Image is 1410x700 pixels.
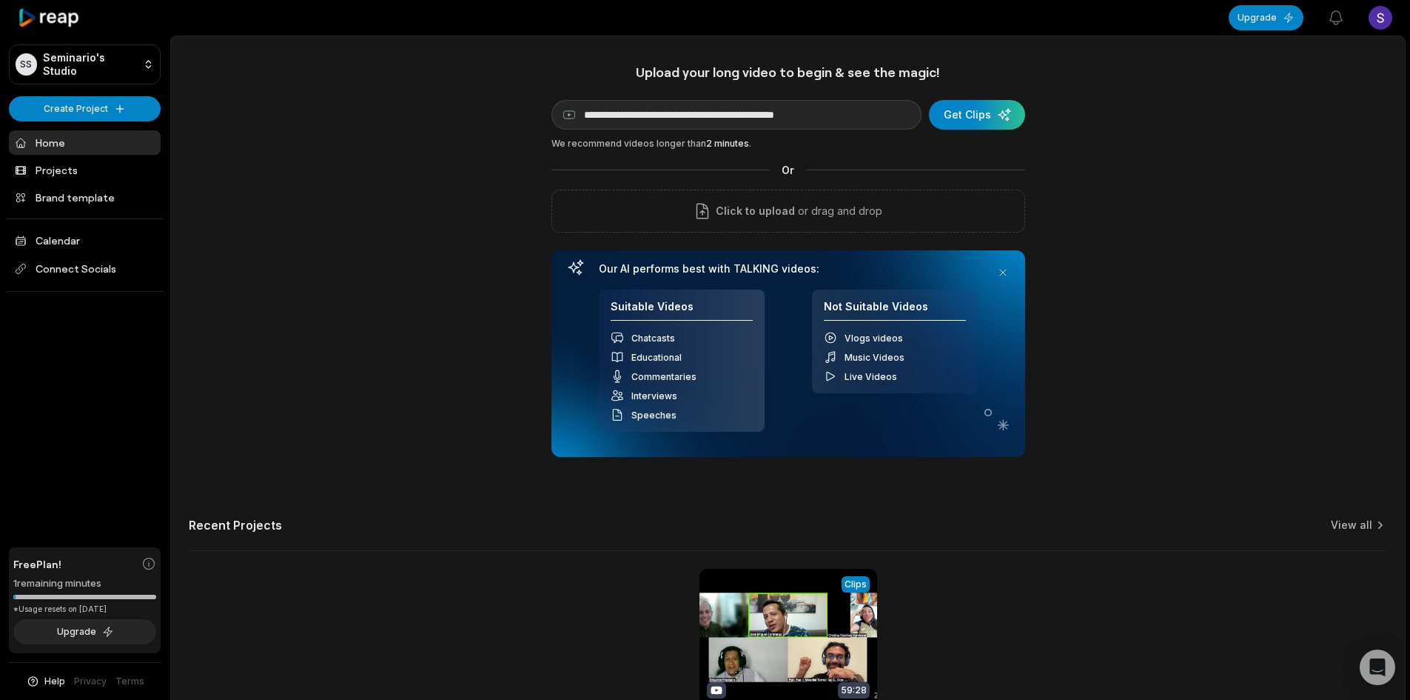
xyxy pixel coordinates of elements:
[16,53,37,76] div: SS
[1331,518,1372,533] a: View all
[929,100,1025,130] button: Get Clips
[9,185,161,210] a: Brand template
[845,371,897,382] span: Live Videos
[551,137,1025,150] div: We recommend videos longer than .
[716,202,795,220] span: Click to upload
[631,371,696,382] span: Commentaries
[1360,650,1395,685] div: Open Intercom Messenger
[1229,5,1303,30] button: Upgrade
[770,162,806,178] span: Or
[845,333,903,344] span: Vlogs videos
[26,675,65,688] button: Help
[631,410,677,421] span: Speeches
[9,158,161,182] a: Projects
[13,604,156,615] div: *Usage resets on [DATE]
[599,262,978,276] h3: Our AI performs best with TALKING videos:
[631,390,677,401] span: Interviews
[43,51,137,78] p: Seminario's Studio
[824,300,966,321] h4: Not Suitable Videos
[13,576,156,591] div: 1 remaining minutes
[795,202,882,220] p: or drag and drop
[845,352,904,363] span: Music Videos
[189,518,282,533] h2: Recent Projects
[611,300,753,321] h4: Suitable Videos
[115,675,144,688] a: Terms
[9,228,161,253] a: Calendar
[13,619,156,644] button: Upgrade
[74,675,107,688] a: Privacy
[631,333,675,344] span: Chatcasts
[706,138,749,149] span: 2 minutes
[551,64,1025,81] h1: Upload your long video to begin & see the magic!
[44,675,65,688] span: Help
[9,130,161,155] a: Home
[13,556,61,572] span: Free Plan!
[631,352,682,363] span: Educational
[9,256,161,282] span: Connect Socials
[9,96,161,121] button: Create Project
